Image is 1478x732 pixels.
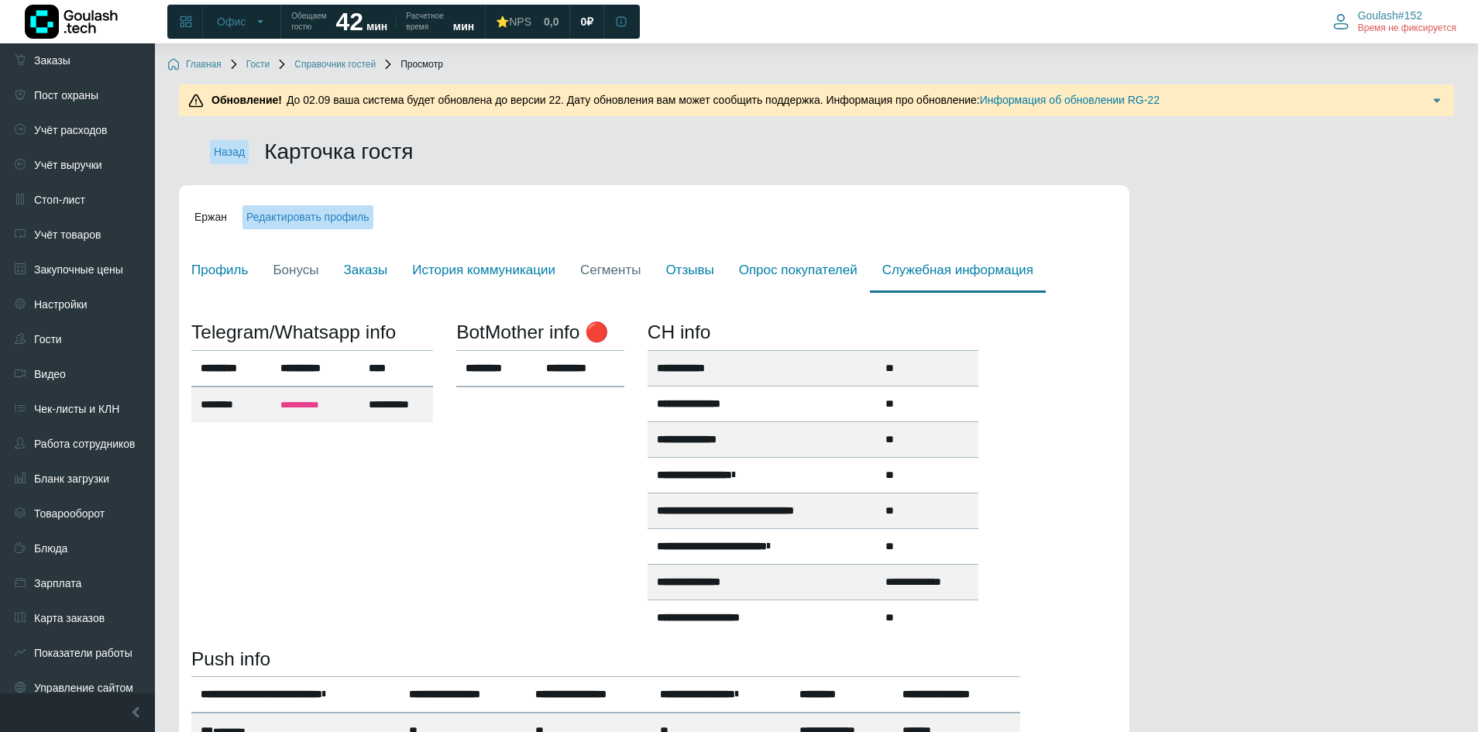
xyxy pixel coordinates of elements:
[406,11,443,33] span: Расчетное время
[509,15,531,28] span: NPS
[208,9,276,34] button: Офис
[25,5,118,39] img: Логотип компании Goulash.tech
[544,15,559,29] span: 0,0
[179,249,260,294] a: Профиль
[453,20,474,33] span: мин
[331,249,400,294] a: Заказы
[207,94,1160,106] span: До 02.09 ваша система будет обновлена до версии 22. Дату обновления вам может сообщить поддержка....
[727,249,870,294] a: Опрос покупателей
[276,59,376,71] a: Справочник гостей
[191,648,1020,670] h3: GuestsToken
[179,201,1129,233] div: Ержан
[260,249,331,294] a: Бонусы
[456,321,624,343] h3: GuestsPlatforms
[580,15,586,29] span: 0
[242,205,373,229] a: Редактировать профиль
[217,15,246,29] span: Офис
[210,140,249,164] a: Назад
[571,8,603,36] a: 0 ₽
[228,59,270,71] a: Гости
[264,139,413,165] h2: Карточка гостя
[400,249,568,294] a: История коммуникации
[382,59,443,71] span: Просмотр
[980,94,1160,106] a: Информация об обновлении RG-22
[1358,22,1456,35] span: Время не фиксируется
[282,8,483,36] a: Обещаем гостю 42 мин Расчетное время мин
[586,15,593,29] span: ₽
[648,321,979,343] h3: ClickHouseData
[496,15,531,29] div: ⭐
[1324,5,1466,38] button: Goulash#152 Время не фиксируется
[653,249,726,294] a: Отзывы
[188,93,204,108] img: Предупреждение
[568,249,653,294] a: Сегменты
[1358,9,1422,22] span: Goulash#152
[291,11,326,33] span: Обещаем гостю
[870,249,1046,294] a: Служебная информация
[211,94,282,106] b: Обновление!
[167,59,222,71] a: Главная
[486,8,568,36] a: ⭐NPS 0,0
[335,8,363,36] strong: 42
[1429,93,1445,108] img: Подробнее
[191,321,433,343] h3: GuestExternalMessenger
[366,20,387,33] span: мин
